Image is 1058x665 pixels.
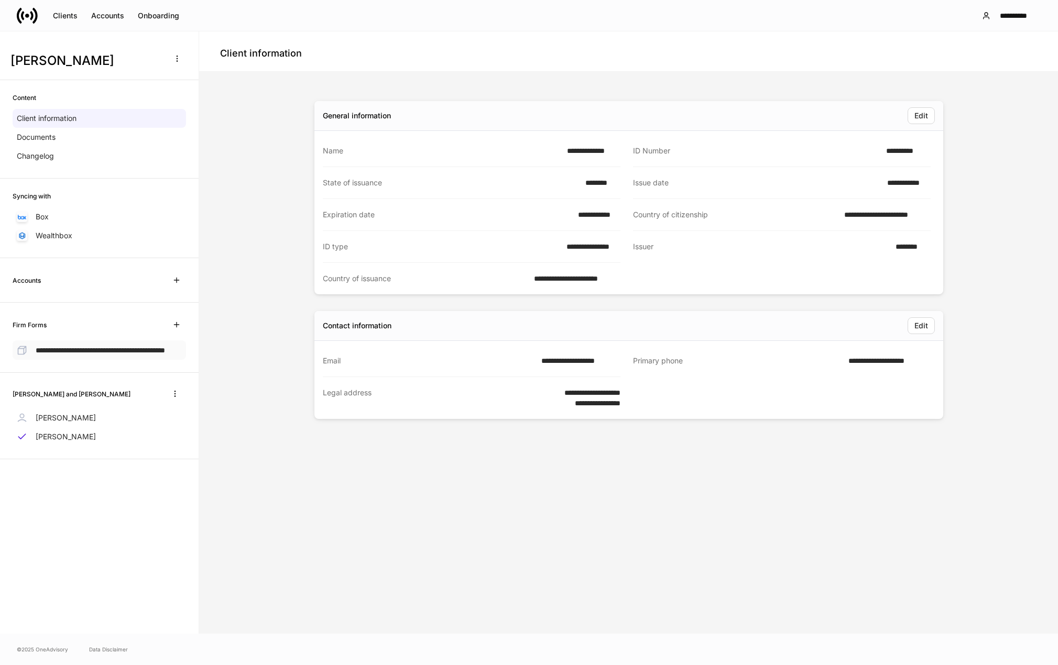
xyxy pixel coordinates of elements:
[13,128,186,147] a: Documents
[323,146,561,156] div: Name
[633,209,838,220] div: Country of citizenship
[633,178,881,188] div: Issue date
[323,387,531,408] div: Legal address
[46,7,84,24] button: Clients
[914,112,928,119] div: Edit
[36,212,49,222] p: Box
[908,317,935,334] button: Edit
[138,12,179,19] div: Onboarding
[633,146,880,156] div: ID Number
[13,147,186,165] a: Changelog
[13,226,186,245] a: Wealthbox
[323,241,561,252] div: ID type
[13,191,51,201] h6: Syncing with
[13,427,186,446] a: [PERSON_NAME]
[914,322,928,329] div: Edit
[13,93,36,103] h6: Content
[13,320,47,330] h6: Firm Forms
[13,408,186,427] a: [PERSON_NAME]
[36,230,72,241] p: Wealthbox
[13,389,130,399] h6: [PERSON_NAME] and [PERSON_NAME]
[89,645,128,653] a: Data Disclaimer
[323,320,391,331] div: Contact information
[908,107,935,124] button: Edit
[323,209,572,220] div: Expiration date
[323,178,580,188] div: State of issuance
[17,645,68,653] span: © 2025 OneAdvisory
[18,215,26,219] img: oYqM9ojoZLfzCHUefNbBcWHcyDPbQKagtYciMC8pFl3iZXy3dU33Uwy+706y+0q2uJ1ghNQf2OIHrSh50tUd9HaB5oMc62p0G...
[13,275,41,285] h6: Accounts
[220,47,302,60] h4: Client information
[53,12,78,19] div: Clients
[633,241,890,252] div: Issuer
[17,132,56,142] p: Documents
[17,151,54,161] p: Changelog
[131,7,186,24] button: Onboarding
[13,207,186,226] a: Box
[323,356,535,366] div: Email
[323,273,528,284] div: Country of issuance
[36,431,96,442] p: [PERSON_NAME]
[323,110,391,121] div: General information
[36,413,96,423] p: [PERSON_NAME]
[633,356,843,367] div: Primary phone
[91,12,124,19] div: Accounts
[13,109,186,128] a: Client information
[10,52,162,69] h3: [PERSON_NAME]
[84,7,131,24] button: Accounts
[17,113,77,124] p: Client information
